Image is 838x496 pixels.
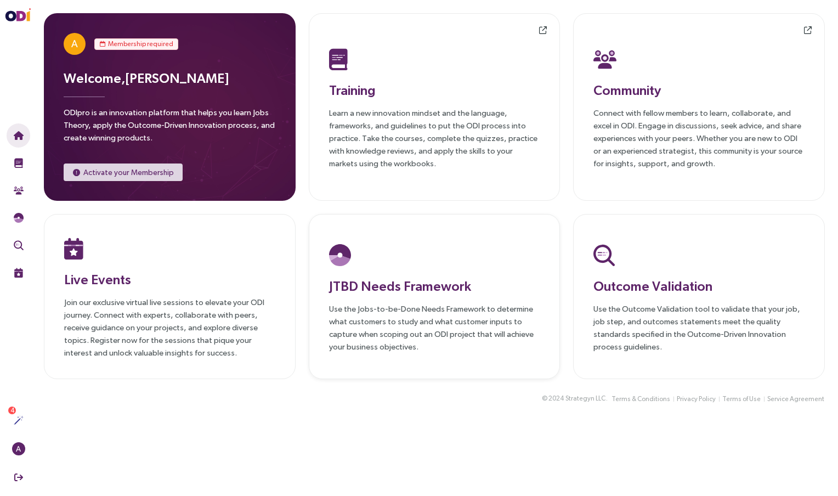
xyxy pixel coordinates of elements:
button: Sign Out [7,465,30,489]
h3: JTBD Needs Framework [329,276,540,296]
button: Outcome Validation [7,233,30,257]
h3: Live Events [64,269,275,289]
span: Service Agreement [767,394,824,404]
button: Terms of Use [722,393,761,405]
button: Service Agreement [767,393,825,405]
h3: Outcome Validation [593,276,805,296]
img: JTBD Needs Framework [14,213,24,223]
img: JTBD Needs Platform [329,244,351,266]
span: A [16,442,21,455]
button: Strategyn LLC [565,393,606,404]
p: Use the Jobs-to-be-Done Needs Framework to determine what customers to study and what customer in... [329,302,540,353]
button: A [7,437,30,461]
span: Membership required [108,38,173,49]
button: Needs Framework [7,206,30,230]
h3: Training [329,80,540,100]
p: Learn a new innovation mindset and the language, frameworks, and guidelines to put the ODI proces... [329,106,540,170]
button: Terms & Conditions [611,393,671,405]
img: Actions [14,415,24,425]
img: Training [329,48,348,70]
h3: Welcome, [PERSON_NAME] [64,68,276,88]
div: © 2024 . [542,393,608,404]
p: Connect with fellow members to learn, collaborate, and excel in ODI. Engage in discussions, seek ... [593,106,805,170]
img: Live Events [64,238,83,260]
img: Community [593,48,616,70]
span: Privacy Policy [677,394,716,404]
button: Actions [7,408,30,432]
button: Activate your Membership [64,164,183,181]
button: Live Events [7,261,30,285]
button: Privacy Policy [676,393,716,405]
sup: 4 [8,407,16,414]
span: Activate your Membership [83,166,174,178]
button: Training [7,151,30,175]
p: Join our exclusive virtual live sessions to elevate your ODI journey. Connect with experts, colla... [64,296,275,359]
button: Community [7,178,30,202]
button: Home [7,123,30,148]
p: ODIpro is an innovation platform that helps you learn Jobs Theory, apply the Outcome-Driven Innov... [64,106,276,150]
span: A [71,33,78,55]
h3: Community [593,80,805,100]
img: Live Events [14,268,24,278]
img: Community [14,185,24,195]
p: Use the Outcome Validation tool to validate that your job, job step, and outcomes statements meet... [593,302,805,353]
img: Outcome Validation [14,240,24,250]
img: Training [14,158,24,168]
span: Terms of Use [722,394,761,404]
img: Outcome Validation [593,244,615,266]
span: 4 [10,407,14,414]
span: Terms & Conditions [611,394,670,404]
